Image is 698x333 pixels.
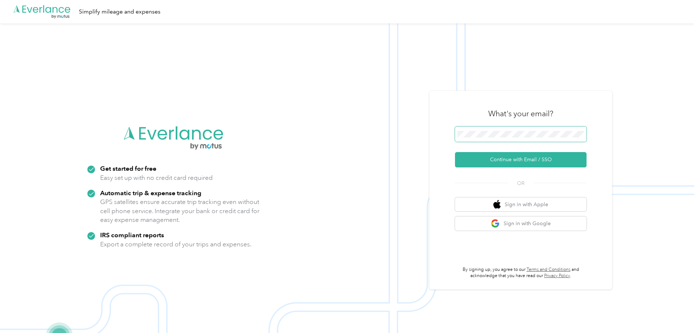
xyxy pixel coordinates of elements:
[100,173,213,182] p: Easy set up with no credit card required
[455,266,587,279] p: By signing up, you agree to our and acknowledge that you have read our .
[455,197,587,212] button: apple logoSign in with Apple
[544,273,570,279] a: Privacy Policy
[100,240,251,249] p: Export a complete record of your trips and expenses.
[527,267,570,272] a: Terms and Conditions
[455,152,587,167] button: Continue with Email / SSO
[493,200,501,209] img: apple logo
[488,109,553,119] h3: What's your email?
[508,179,534,187] span: OR
[100,231,164,239] strong: IRS compliant reports
[455,216,587,231] button: google logoSign in with Google
[100,197,260,224] p: GPS satellites ensure accurate trip tracking even without cell phone service. Integrate your bank...
[79,7,160,16] div: Simplify mileage and expenses
[491,219,500,228] img: google logo
[100,164,156,172] strong: Get started for free
[100,189,201,197] strong: Automatic trip & expense tracking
